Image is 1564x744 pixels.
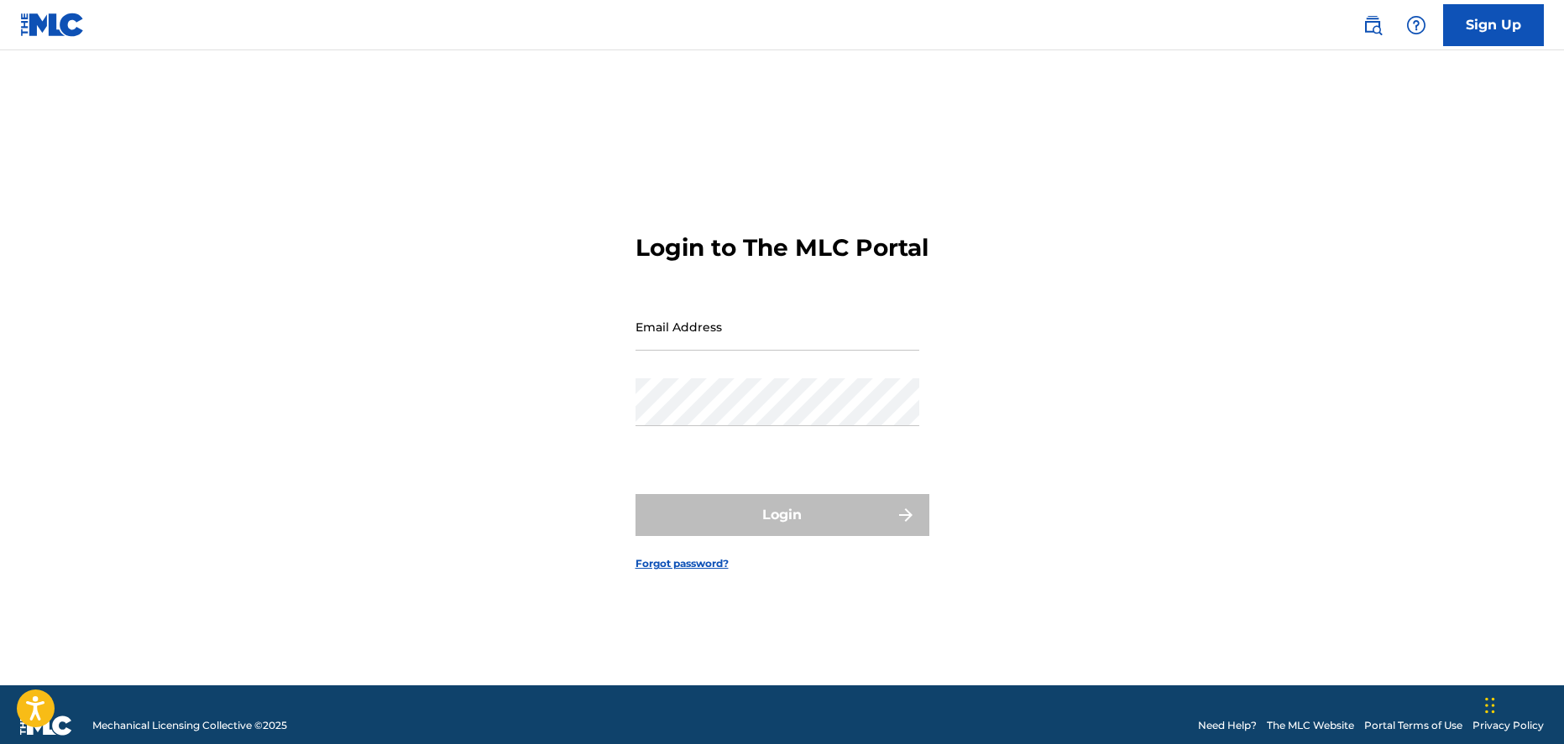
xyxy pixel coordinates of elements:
a: Need Help? [1198,718,1257,733]
iframe: Chat Widget [1480,663,1564,744]
a: Forgot password? [636,556,729,571]
img: logo [20,715,72,736]
a: Sign Up [1443,4,1544,46]
div: Drag [1485,680,1495,731]
a: Portal Terms of Use [1364,718,1462,733]
a: Public Search [1356,8,1389,42]
span: Mechanical Licensing Collective © 2025 [92,718,287,733]
img: help [1406,15,1426,35]
img: search [1363,15,1383,35]
a: The MLC Website [1267,718,1354,733]
h3: Login to The MLC Portal [636,233,928,263]
img: MLC Logo [20,13,85,37]
a: Privacy Policy [1472,718,1544,733]
iframe: Resource Center [1517,486,1564,622]
div: Help [1399,8,1433,42]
